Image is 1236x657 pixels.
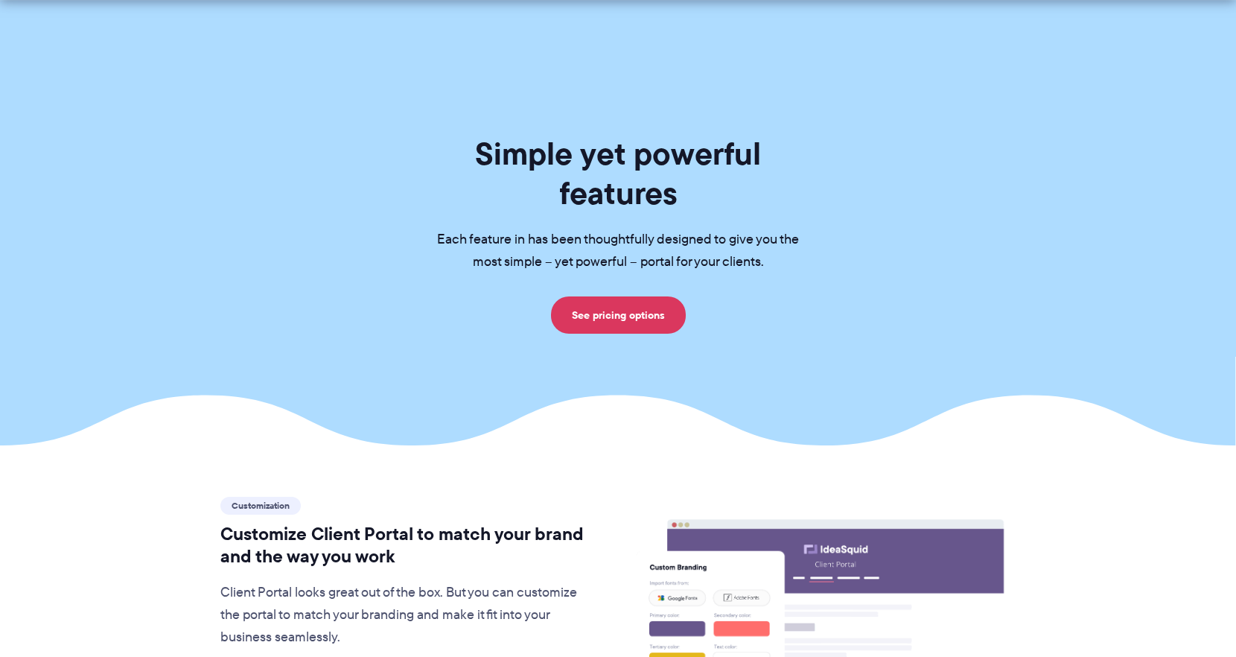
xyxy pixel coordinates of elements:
p: Client Portal looks great out of the box. But you can customize the portal to match your branding... [220,582,596,649]
h2: Customize Client Portal to match your brand and the way you work [220,523,596,568]
p: Each feature in has been thoughtfully designed to give you the most simple – yet powerful – porta... [413,229,823,273]
a: See pricing options [551,296,686,334]
h1: Simple yet powerful features [413,134,823,213]
span: Customization [220,497,301,515]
